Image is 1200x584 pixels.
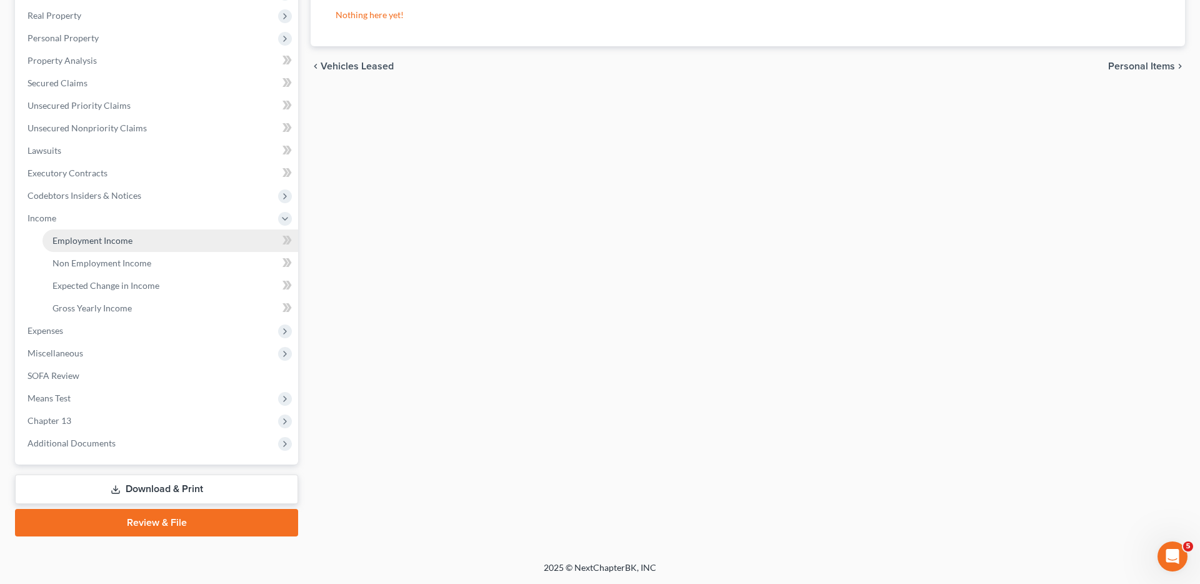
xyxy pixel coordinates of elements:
[42,274,298,297] a: Expected Change in Income
[27,33,99,43] span: Personal Property
[1183,541,1193,551] span: 5
[52,258,151,268] span: Non Employment Income
[27,145,61,156] span: Lawsuits
[27,370,79,381] span: SOFA Review
[17,49,298,72] a: Property Analysis
[17,365,298,387] a: SOFA Review
[17,139,298,162] a: Lawsuits
[336,9,1160,21] p: Nothing here yet!
[17,162,298,184] a: Executory Contracts
[27,325,63,336] span: Expenses
[15,475,298,504] a: Download & Print
[52,303,132,313] span: Gross Yearly Income
[42,252,298,274] a: Non Employment Income
[42,297,298,320] a: Gross Yearly Income
[27,78,87,88] span: Secured Claims
[321,61,394,71] span: Vehicles Leased
[27,415,71,426] span: Chapter 13
[27,100,131,111] span: Unsecured Priority Claims
[27,10,81,21] span: Real Property
[27,190,141,201] span: Codebtors Insiders & Notices
[27,55,97,66] span: Property Analysis
[42,229,298,252] a: Employment Income
[27,213,56,223] span: Income
[27,348,83,358] span: Miscellaneous
[52,280,159,291] span: Expected Change in Income
[311,61,321,71] i: chevron_left
[15,509,298,536] a: Review & File
[27,168,107,178] span: Executory Contracts
[17,72,298,94] a: Secured Claims
[17,94,298,117] a: Unsecured Priority Claims
[244,561,956,584] div: 2025 © NextChapterBK, INC
[52,235,132,246] span: Employment Income
[1175,61,1185,71] i: chevron_right
[27,123,147,133] span: Unsecured Nonpriority Claims
[1108,61,1175,71] span: Personal Items
[1108,61,1185,71] button: Personal Items chevron_right
[311,61,394,71] button: chevron_left Vehicles Leased
[27,393,71,403] span: Means Test
[27,438,116,448] span: Additional Documents
[17,117,298,139] a: Unsecured Nonpriority Claims
[1157,541,1187,571] iframe: Intercom live chat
